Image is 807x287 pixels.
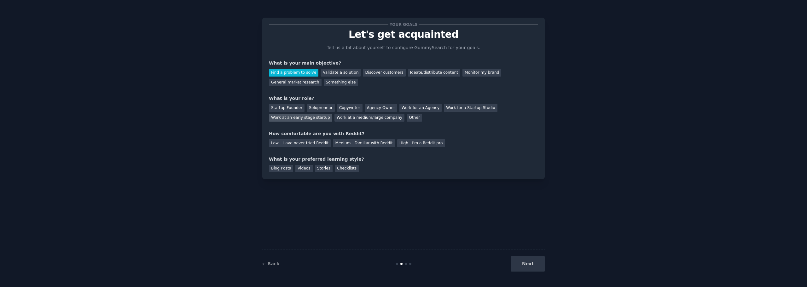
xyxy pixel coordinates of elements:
[307,104,334,112] div: Solopreneur
[388,21,419,28] span: Your goals
[269,79,322,87] div: General market research
[269,139,331,147] div: Low - Have never tried Reddit
[269,60,538,66] div: What is your main objective?
[334,114,404,122] div: Work at a medium/large company
[408,69,460,77] div: Ideate/distribute content
[462,69,501,77] div: Monitor my brand
[324,79,358,87] div: Something else
[315,165,333,173] div: Stories
[262,261,279,266] a: ← Back
[269,29,538,40] p: Let's get acquainted
[269,95,538,102] div: What is your role?
[333,139,395,147] div: Medium - Familiar with Reddit
[444,104,497,112] div: Work for a Startup Studio
[269,69,318,77] div: Find a problem to solve
[269,156,538,163] div: What is your preferred learning style?
[363,69,405,77] div: Discover customers
[399,104,442,112] div: Work for an Agency
[269,130,538,137] div: How comfortable are you with Reddit?
[269,104,305,112] div: Startup Founder
[324,44,483,51] p: Tell us a bit about yourself to configure GummySearch for your goals.
[365,104,397,112] div: Agency Owner
[335,165,359,173] div: Checklists
[269,114,332,122] div: Work at an early stage startup
[295,165,313,173] div: Videos
[321,69,361,77] div: Validate a solution
[337,104,363,112] div: Copywriter
[397,139,445,147] div: High - I'm a Reddit pro
[407,114,422,122] div: Other
[269,165,293,173] div: Blog Posts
